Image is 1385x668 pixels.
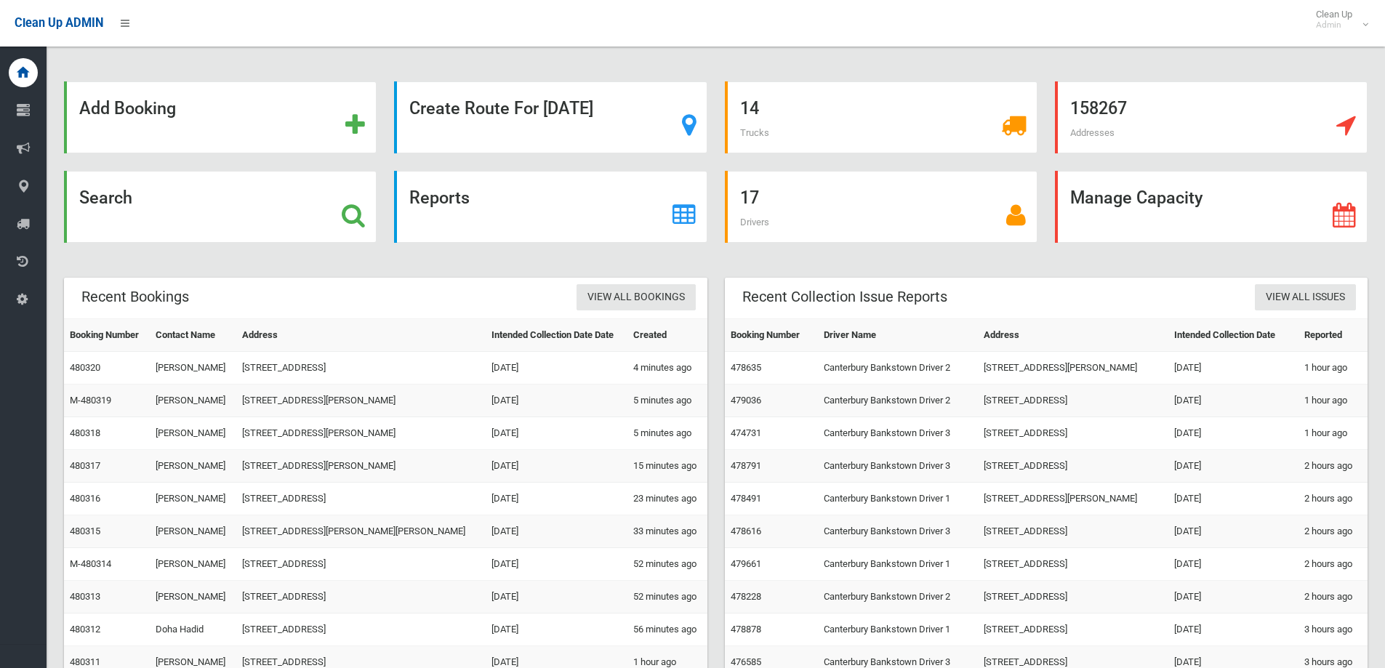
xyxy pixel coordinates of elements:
td: 1 hour ago [1298,385,1368,417]
a: Reports [394,171,707,243]
td: 1 hour ago [1298,417,1368,450]
td: [STREET_ADDRESS] [978,450,1168,483]
a: 478491 [731,493,761,504]
td: [DATE] [486,417,627,450]
a: Manage Capacity [1055,171,1368,243]
td: [DATE] [1168,483,1298,515]
small: Admin [1316,20,1352,31]
th: Booking Number [64,319,150,352]
strong: 17 [740,188,759,208]
td: 2 hours ago [1298,515,1368,548]
td: [DATE] [1168,515,1298,548]
a: 480317 [70,460,100,471]
strong: Create Route For [DATE] [409,98,593,118]
th: Contact Name [150,319,236,352]
a: View All Issues [1255,284,1356,311]
td: [DATE] [486,515,627,548]
td: [PERSON_NAME] [150,548,236,581]
strong: 158267 [1070,98,1127,118]
td: 4 minutes ago [627,352,707,385]
a: 480316 [70,493,100,504]
a: 474731 [731,427,761,438]
td: [DATE] [486,450,627,483]
a: 480311 [70,656,100,667]
td: Canterbury Bankstown Driver 3 [818,515,978,548]
td: [STREET_ADDRESS][PERSON_NAME] [978,352,1168,385]
td: 33 minutes ago [627,515,707,548]
th: Reported [1298,319,1368,352]
td: [PERSON_NAME] [150,450,236,483]
td: [STREET_ADDRESS][PERSON_NAME] [236,450,486,483]
td: 3 hours ago [1298,613,1368,646]
td: [DATE] [486,385,627,417]
th: Intended Collection Date [1168,319,1298,352]
td: 5 minutes ago [627,385,707,417]
td: Doha Hadid [150,613,236,646]
td: [DATE] [1168,385,1298,417]
td: [PERSON_NAME] [150,515,236,548]
header: Recent Collection Issue Reports [725,283,965,311]
a: 480318 [70,427,100,438]
header: Recent Bookings [64,283,206,311]
a: View All Bookings [577,284,696,311]
td: [DATE] [486,581,627,613]
strong: 14 [740,98,759,118]
td: 2 hours ago [1298,581,1368,613]
td: Canterbury Bankstown Driver 2 [818,581,978,613]
td: [STREET_ADDRESS] [236,548,486,581]
td: [STREET_ADDRESS] [978,548,1168,581]
a: Create Route For [DATE] [394,81,707,153]
td: [PERSON_NAME] [150,352,236,385]
a: 476585 [731,656,761,667]
a: 478635 [731,362,761,373]
strong: Search [79,188,132,208]
td: [STREET_ADDRESS] [236,613,486,646]
td: [PERSON_NAME] [150,417,236,450]
td: [DATE] [486,352,627,385]
a: Add Booking [64,81,377,153]
td: [DATE] [486,548,627,581]
td: [STREET_ADDRESS] [978,581,1168,613]
th: Address [236,319,486,352]
a: 14 Trucks [725,81,1037,153]
a: 480313 [70,591,100,602]
td: [STREET_ADDRESS] [978,515,1168,548]
td: [DATE] [1168,417,1298,450]
td: 23 minutes ago [627,483,707,515]
strong: Reports [409,188,470,208]
th: Address [978,319,1168,352]
a: 478228 [731,591,761,602]
td: [DATE] [1168,548,1298,581]
td: Canterbury Bankstown Driver 1 [818,483,978,515]
td: 52 minutes ago [627,548,707,581]
strong: Add Booking [79,98,176,118]
td: 5 minutes ago [627,417,707,450]
a: 480315 [70,526,100,536]
td: 2 hours ago [1298,483,1368,515]
td: 56 minutes ago [627,613,707,646]
td: [STREET_ADDRESS] [236,352,486,385]
a: M-480314 [70,558,111,569]
td: Canterbury Bankstown Driver 1 [818,613,978,646]
span: Drivers [740,217,769,228]
td: [STREET_ADDRESS][PERSON_NAME] [236,417,486,450]
a: 480320 [70,362,100,373]
span: Trucks [740,127,769,138]
a: 479661 [731,558,761,569]
td: [DATE] [486,613,627,646]
a: 478791 [731,460,761,471]
td: Canterbury Bankstown Driver 2 [818,385,978,417]
td: [STREET_ADDRESS] [978,417,1168,450]
td: Canterbury Bankstown Driver 3 [818,450,978,483]
td: Canterbury Bankstown Driver 3 [818,417,978,450]
th: Intended Collection Date Date [486,319,627,352]
a: 478878 [731,624,761,635]
td: [PERSON_NAME] [150,581,236,613]
td: [STREET_ADDRESS] [236,581,486,613]
span: Clean Up ADMIN [15,16,103,30]
td: [STREET_ADDRESS] [978,613,1168,646]
td: [PERSON_NAME] [150,385,236,417]
td: 2 hours ago [1298,450,1368,483]
td: 1 hour ago [1298,352,1368,385]
td: 15 minutes ago [627,450,707,483]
